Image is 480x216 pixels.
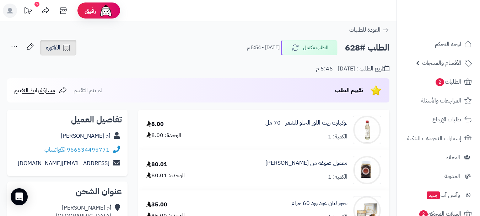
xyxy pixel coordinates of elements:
[401,149,476,166] a: العملاء
[349,26,381,34] span: العودة للطلبات
[291,199,347,207] a: بخور لبان عود ورد 60 جرام
[281,40,338,55] button: الطلب مكتمل
[401,168,476,185] a: المدونة
[435,39,461,49] span: لوحة التحكم
[407,133,461,143] span: إشعارات التحويلات البنكية
[11,188,28,205] div: Open Intercom Messenger
[61,132,110,140] a: أم [PERSON_NAME]
[85,6,96,15] span: رفيق
[146,160,167,169] div: 80.01
[401,73,476,90] a: الطلبات2
[401,92,476,109] a: المراجعات والأسئلة
[247,44,280,51] small: [DATE] - 5:54 م
[349,26,389,34] a: العودة للطلبات
[435,77,461,87] span: الطلبات
[44,146,65,154] a: واتساب
[335,86,363,95] span: تقييم الطلب
[432,115,461,125] span: طلبات الإرجاع
[401,186,476,204] a: وآتس آبجديد
[328,133,347,141] div: الكمية: 1
[444,171,460,181] span: المدونة
[67,146,109,154] a: 966534495771
[421,96,461,106] span: المراجعات والأسئلة
[19,4,37,20] a: تحديثات المنصة
[401,111,476,128] a: طلبات الإرجاع
[328,173,347,181] div: الكمية: 1
[146,120,164,128] div: 8.00
[432,12,473,27] img: logo-2.png
[422,58,461,68] span: الأقسام والمنتجات
[46,43,60,52] span: الفاتورة
[316,65,389,73] div: تاريخ الطلب : [DATE] - 5:46 م
[427,191,440,199] span: جديد
[435,78,444,86] span: 2
[13,187,122,196] h2: عنوان الشحن
[74,86,102,95] span: لم يتم التقييم
[353,156,381,184] img: 1755540445-%D9%85%D8%B9%D9%85%D9%88%D9%84%20%D8%B5%D9%88%D8%BA%D9%87%20-90x90.png
[353,116,381,144] img: 1752944486-%D8%B2%D9%8A%D8%AA%20%D8%A7%D9%84%D8%A7%D8%B3%D8%A8%D8%A7%D9%86%D9%8A%20-90x90.png
[146,172,185,180] div: الوحدة: 80.01
[99,4,113,18] img: ai-face.png
[14,86,67,95] a: مشاركة رابط التقييم
[34,2,39,7] div: 5
[40,40,76,56] a: الفاتورة
[265,119,347,127] a: لوكهارت زيت اللوز الحلو للشعر - 70 مل
[146,201,167,209] div: 35.00
[426,190,460,200] span: وآتس آب
[401,130,476,147] a: إشعارات التحويلات البنكية
[14,86,55,95] span: مشاركة رابط التقييم
[18,159,109,168] a: [EMAIL_ADDRESS][DOMAIN_NAME]
[265,159,347,167] a: معمول صوغه من [PERSON_NAME]
[13,115,122,124] h2: تفاصيل العميل
[146,131,181,139] div: الوحدة: 8.00
[345,41,389,55] h2: الطلب #628
[401,36,476,53] a: لوحة التحكم
[446,152,460,162] span: العملاء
